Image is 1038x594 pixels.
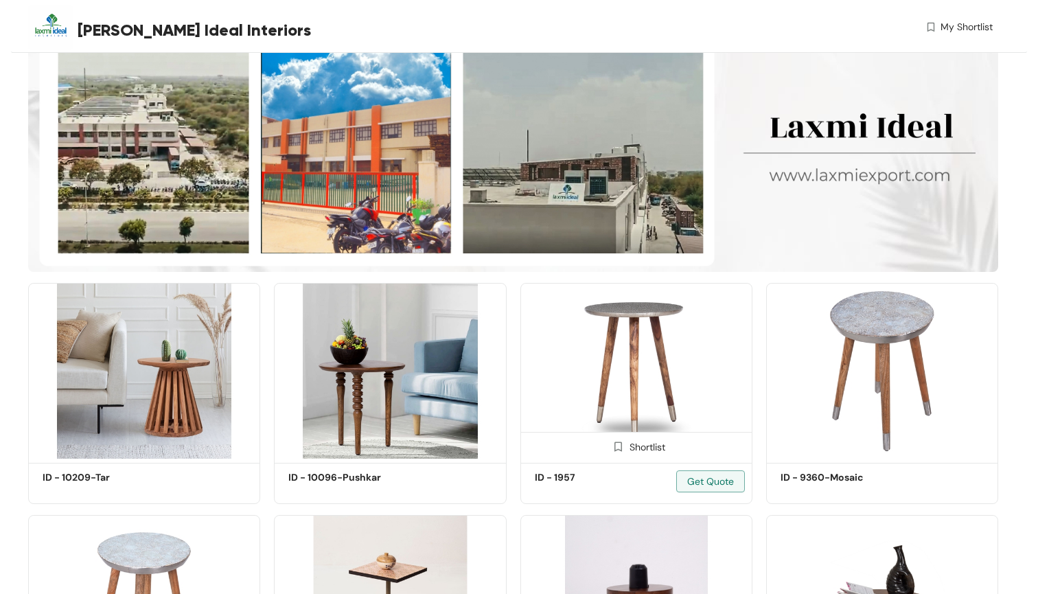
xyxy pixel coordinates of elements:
div: Shortlist [608,439,665,453]
span: Get Quote [687,474,734,489]
h5: ID - 1957 [535,470,651,485]
img: Shortlist [612,440,625,453]
img: 3dc9021a-8d7c-45ea-aa5c-2b1baa41f310 [28,283,260,458]
button: Get Quote [676,470,745,492]
img: wishlist [925,20,937,34]
h5: ID - 10096-Pushkar [288,470,405,485]
h5: ID - 10209-Tar [43,470,159,485]
img: d557fd5f-66c3-4127-a3dc-5dc5c2769bbf [274,283,506,458]
img: ab57a4e0-9ce9-4a0c-adfe-b1a8053ca1c4 [28,20,998,272]
img: 3fd66f60-726e-4de6-8d2b-eddd6f0d15d8 [520,283,752,458]
h5: ID - 9360-Mosaic [781,470,897,485]
span: [PERSON_NAME] Ideal Interiors [78,18,311,43]
span: My Shortlist [941,20,993,34]
img: 79ecbd86-dd01-45d0-8fbd-7e60cde7e380 [766,283,998,458]
img: Buyer Portal [28,5,73,50]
